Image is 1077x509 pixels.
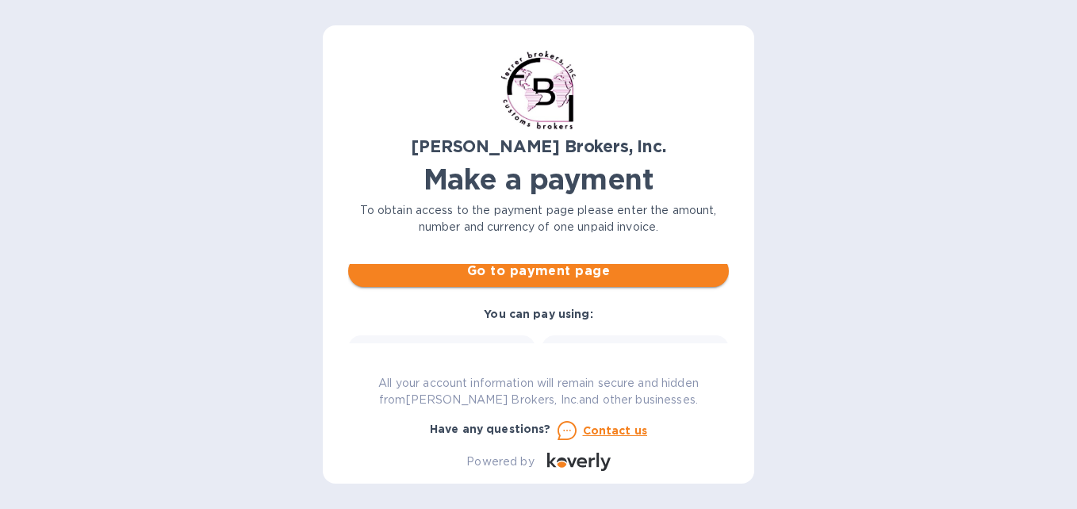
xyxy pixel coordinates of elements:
[411,136,665,156] b: [PERSON_NAME] Brokers, Inc.
[484,308,592,320] b: You can pay using:
[348,255,729,287] button: Go to payment page
[348,202,729,235] p: To obtain access to the payment page please enter the amount, number and currency of one unpaid i...
[583,424,648,437] u: Contact us
[466,454,534,470] p: Powered by
[430,423,551,435] b: Have any questions?
[348,163,729,196] h1: Make a payment
[348,375,729,408] p: All your account information will remain secure and hidden from [PERSON_NAME] Brokers, Inc. and o...
[361,262,716,281] span: Go to payment page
